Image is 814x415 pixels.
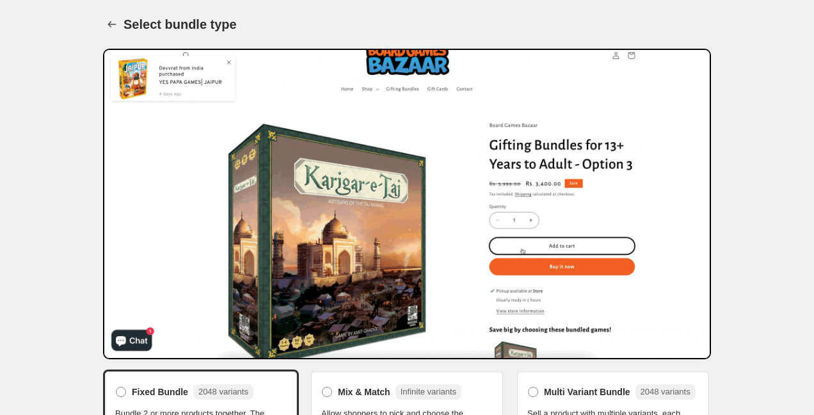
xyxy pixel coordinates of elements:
span: Multi Variant Bundle [544,386,630,398]
span: Fixed Bundle [132,386,188,398]
button: Back [103,15,121,33]
h1: Select bundle type [124,17,237,32]
span: Infinite variants [401,387,456,396]
span: Mix & Match [338,386,390,398]
span: 2048 variants [641,387,690,396]
img: Bundle Preview [103,49,711,359]
span: 2048 variants [198,387,248,396]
